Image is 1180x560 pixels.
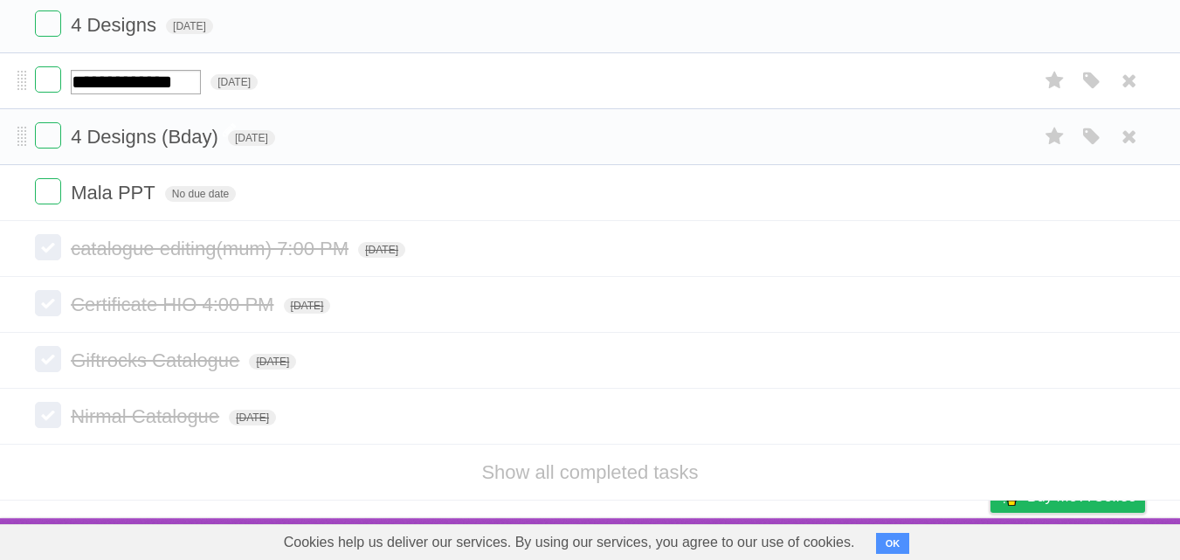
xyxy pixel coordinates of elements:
[35,178,61,204] label: Done
[166,18,213,34] span: [DATE]
[816,522,887,556] a: Developers
[35,290,61,316] label: Done
[249,354,296,370] span: [DATE]
[165,186,236,202] span: No due date
[210,74,258,90] span: [DATE]
[876,533,910,554] button: OK
[968,522,1013,556] a: Privacy
[229,410,276,425] span: [DATE]
[266,525,873,560] span: Cookies help us deliver our services. By using our services, you agree to our use of cookies.
[35,402,61,428] label: Done
[71,238,353,259] span: catalogue editing(mum) 7:00 PM
[71,405,224,427] span: Nirmal Catalogue
[758,522,795,556] a: About
[35,122,61,149] label: Done
[284,298,331,314] span: [DATE]
[71,14,161,36] span: 4 Designs
[1035,522,1145,556] a: Suggest a feature
[1027,481,1136,512] span: Buy me a coffee
[71,126,223,148] span: 4 Designs (Bday)
[35,10,61,37] label: Done
[908,522,947,556] a: Terms
[71,349,244,371] span: Giftrocks Catalogue
[481,461,698,483] a: Show all completed tasks
[1039,66,1072,95] label: Star task
[71,294,278,315] span: Certificate HIO 4:00 PM
[35,234,61,260] label: Done
[228,130,275,146] span: [DATE]
[358,242,405,258] span: [DATE]
[71,182,160,204] span: Mala PPT
[35,346,61,372] label: Done
[1039,122,1072,151] label: Star task
[35,66,61,93] label: Done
